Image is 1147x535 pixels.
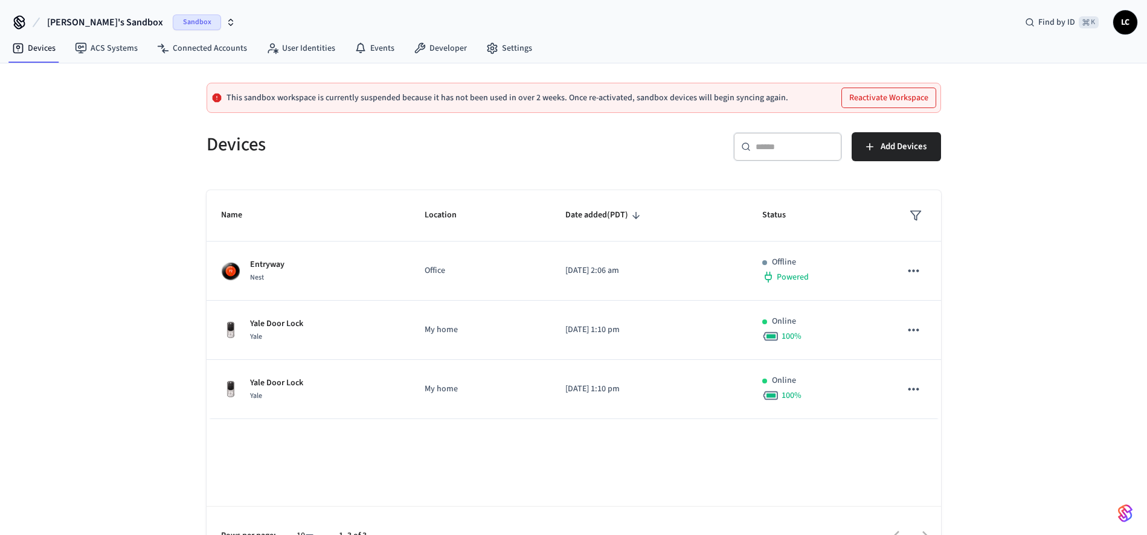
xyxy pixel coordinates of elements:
table: sticky table [207,190,941,419]
span: [PERSON_NAME]'s Sandbox [47,15,163,30]
img: SeamLogoGradient.69752ec5.svg [1118,504,1133,523]
p: Entryway [250,258,284,271]
span: Powered [777,271,809,283]
span: Name [221,206,258,225]
span: 100 % [782,330,802,342]
span: 100 % [782,389,802,402]
h5: Devices [207,132,567,157]
span: Yale [250,391,262,401]
span: Sandbox [173,14,221,30]
p: [DATE] 1:10 pm [565,324,733,336]
a: Devices [2,37,65,59]
button: LC [1113,10,1137,34]
a: Developer [404,37,477,59]
span: Nest [250,272,264,283]
span: Location [425,206,472,225]
span: Date added(PDT) [565,206,644,225]
a: ACS Systems [65,37,147,59]
button: Reactivate Workspace [842,88,936,107]
span: Status [762,206,802,225]
p: My home [425,324,536,336]
a: User Identities [257,37,345,59]
p: [DATE] 2:06 am [565,264,733,277]
img: Yale Assure Touchscreen Wifi Smart Lock, Satin Nickel, Front [221,321,240,340]
p: [DATE] 1:10 pm [565,383,733,396]
img: nest_learning_thermostat [221,261,240,281]
p: Yale Door Lock [250,318,303,330]
span: ⌘ K [1079,16,1099,28]
p: Yale Door Lock [250,377,303,389]
a: Connected Accounts [147,37,257,59]
p: Online [772,374,796,387]
button: Add Devices [852,132,941,161]
span: LC [1114,11,1136,33]
p: This sandbox workspace is currently suspended because it has not been used in over 2 weeks. Once ... [227,93,788,103]
p: Online [772,315,796,328]
p: Offline [772,256,796,269]
div: Find by ID⌘ K [1015,11,1108,33]
a: Settings [477,37,542,59]
span: Yale [250,332,262,342]
img: Yale Assure Touchscreen Wifi Smart Lock, Satin Nickel, Front [221,380,240,399]
p: Office [425,264,536,277]
p: My home [425,383,536,396]
a: Events [345,37,404,59]
span: Add Devices [881,139,927,155]
span: Find by ID [1038,16,1075,28]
